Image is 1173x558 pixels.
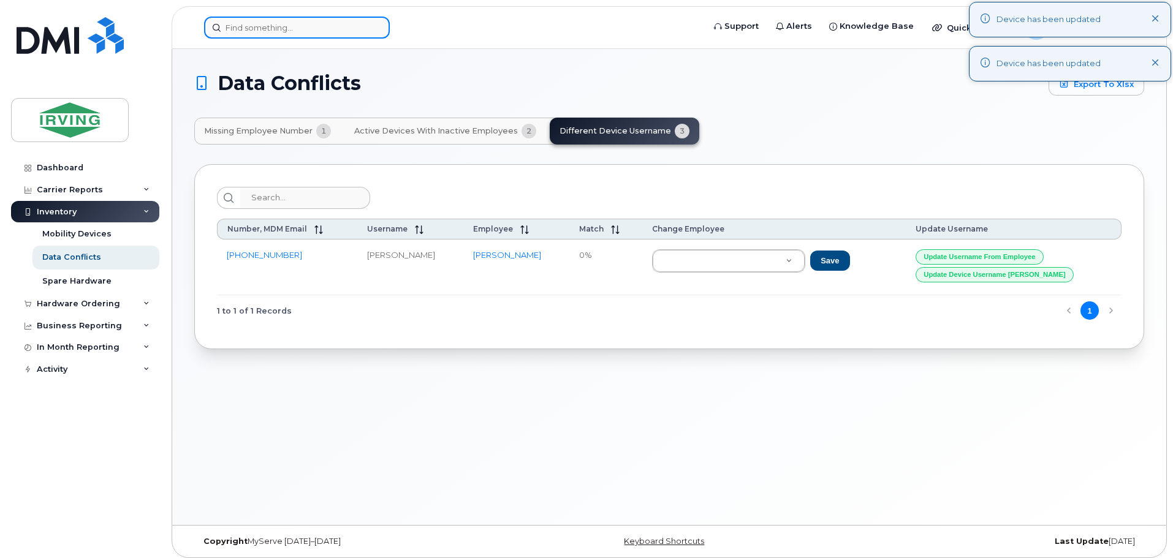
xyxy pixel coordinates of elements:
span: Employee [473,224,513,233]
span: Change Employee [652,224,724,233]
strong: Last Update [1055,537,1109,546]
span: 1 to 1 of 1 Records [217,301,292,320]
a: [PHONE_NUMBER] [227,250,302,260]
span: Number, MDM Email [227,224,307,233]
a: Keyboard Shortcuts [624,537,704,546]
span: 1 [316,124,331,138]
div: [DATE] [827,537,1144,546]
a: Export to Xlsx [1049,71,1144,96]
div: MyServe [DATE]–[DATE] [194,537,511,546]
span: Data Conflicts [218,74,361,92]
button: Save [810,251,849,271]
a: [PERSON_NAME] [473,250,541,260]
td: [PERSON_NAME] [357,239,463,295]
span: Active Devices with Inactive Employees [354,126,518,136]
span: 2 [522,124,536,138]
button: Update Device Username [PERSON_NAME] [916,267,1074,282]
div: Device has been updated [996,13,1101,26]
span: Match [579,224,604,233]
strong: Copyright [203,537,248,546]
button: Update Username from Employee [916,249,1044,265]
input: Search... [240,187,370,209]
span: Missing Employee Number [204,126,313,136]
button: Page 1 [1080,301,1099,320]
span: Update Username [916,224,988,233]
td: 0% [569,239,642,295]
div: Device has been updated [996,58,1101,70]
span: Username [367,224,408,233]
